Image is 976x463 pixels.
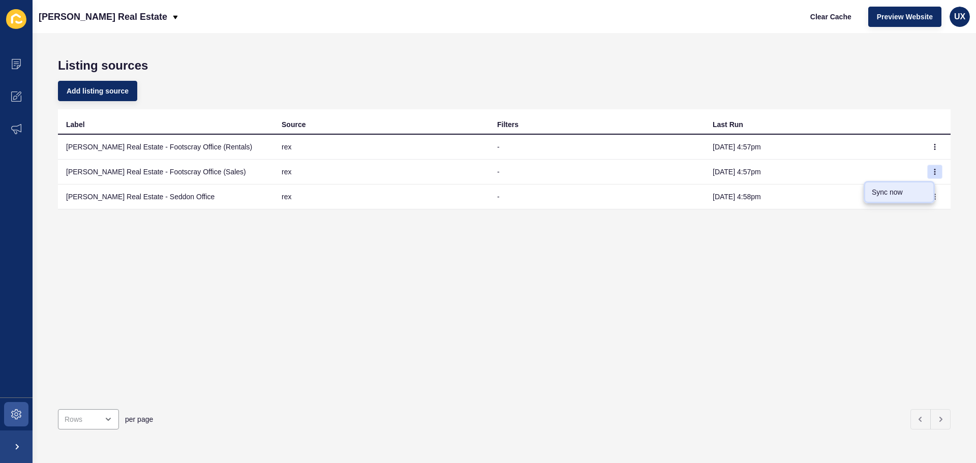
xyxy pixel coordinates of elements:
button: Preview Website [868,7,941,27]
td: [PERSON_NAME] Real Estate - Footscray Office (Sales) [58,160,273,184]
h1: Listing sources [58,58,951,73]
td: rex [273,160,489,184]
p: [PERSON_NAME] Real Estate [39,4,167,29]
td: [DATE] 4:57pm [705,135,920,160]
td: [DATE] 4:57pm [705,160,920,184]
a: Sync now [864,181,935,203]
span: Add listing source [67,86,129,96]
button: Clear Cache [802,7,860,27]
td: - [489,160,705,184]
span: Preview Website [877,12,933,22]
span: UX [954,12,965,22]
td: rex [273,184,489,209]
td: - [489,135,705,160]
td: [PERSON_NAME] Real Estate - Seddon Office [58,184,273,209]
span: per page [125,414,153,424]
td: - [489,184,705,209]
div: Last Run [713,119,743,130]
div: Source [282,119,306,130]
td: [PERSON_NAME] Real Estate - Footscray Office (Rentals) [58,135,273,160]
td: rex [273,135,489,160]
div: Filters [497,119,518,130]
td: [DATE] 4:58pm [705,184,920,209]
div: open menu [58,409,119,429]
span: Clear Cache [810,12,851,22]
button: Add listing source [58,81,137,101]
div: Label [66,119,85,130]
